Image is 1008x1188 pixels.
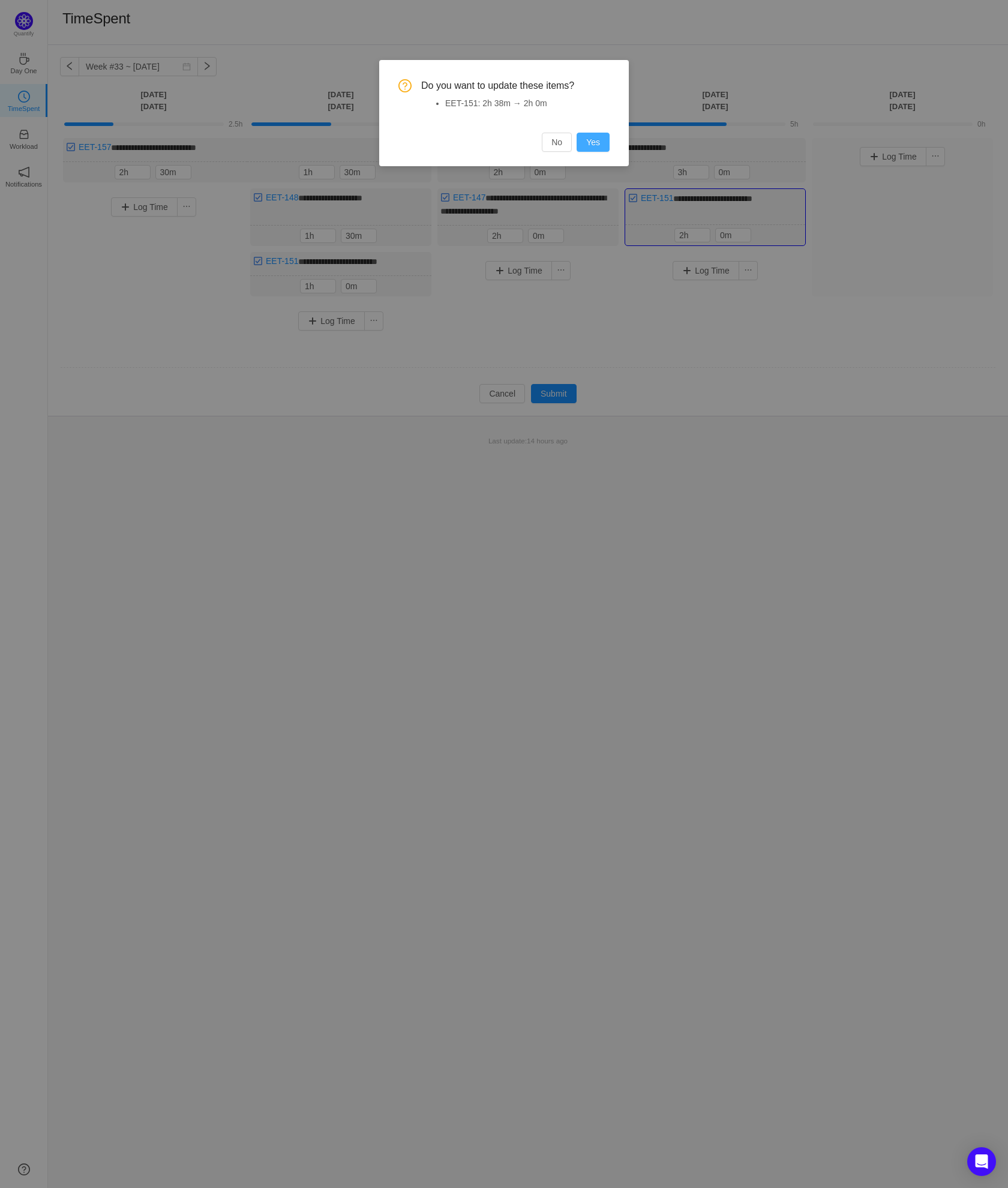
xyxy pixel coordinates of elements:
[421,79,610,92] span: Do you want to update these items?
[542,133,572,152] button: No
[577,133,610,152] button: Yes
[967,1147,996,1176] div: Open Intercom Messenger
[398,79,412,92] i: icon: question-circle
[445,97,610,110] li: EET-151: 2h 38m → 2h 0m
